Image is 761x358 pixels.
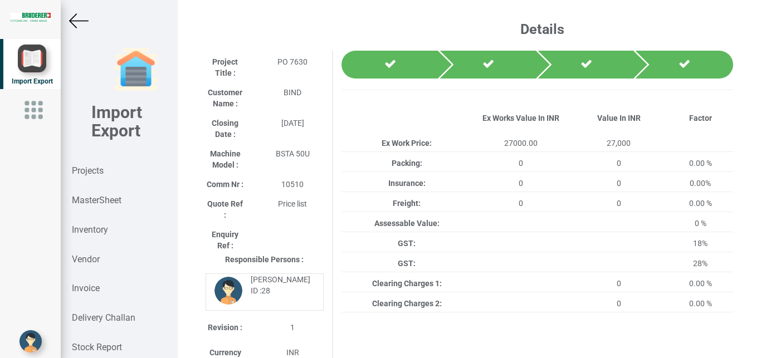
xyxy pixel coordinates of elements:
strong: Invoice [72,283,100,293]
span: 0 [519,159,523,168]
img: DP [214,277,242,305]
span: BIND [284,88,301,97]
strong: MasterSheet [72,195,121,205]
span: 1 [290,323,295,332]
span: 10510 [281,180,304,189]
label: Clearing Charges 2: [372,298,442,309]
span: 0 [519,179,523,188]
label: Revision : [208,322,242,333]
span: 28% [693,259,708,268]
strong: Stock Report [72,342,122,352]
span: 0.00 % [689,199,712,208]
img: garage-closed.png [114,47,158,92]
span: 0.00 % [689,299,712,308]
label: Comm Nr : [207,179,243,190]
strong: Projects [72,165,104,176]
label: Machine Model : [206,148,245,170]
b: Details [520,21,564,37]
strong: Inventory [72,224,108,235]
label: Insurance: [388,178,426,189]
label: Quote Ref : [206,198,245,220]
span: Price list [278,199,307,208]
span: 0.00% [690,179,711,188]
strong: 28 [261,286,270,295]
label: Clearing Charges 1: [372,278,442,289]
label: Project Title : [206,56,245,79]
div: [PERSON_NAME] ID : [242,274,315,296]
span: 18% [693,239,708,248]
span: BSTA 50U [276,149,310,158]
span: 0 [617,159,621,168]
label: Freight: [393,198,421,209]
strong: Vendor [72,254,100,264]
span: 0 [617,299,621,308]
label: Closing Date : [206,117,245,140]
b: Import Export [91,102,142,140]
span: 27000.00 [504,139,538,148]
label: GST: [398,238,416,249]
label: Assessable Value: [374,218,440,229]
span: 0.00 % [689,159,712,168]
label: Enquiry Ref : [206,229,245,251]
span: 0 % [695,219,706,228]
span: INR [286,348,299,357]
span: 0 [617,199,621,208]
strong: Delivery Challan [72,312,135,323]
label: Ex Works Value In INR [482,112,559,124]
span: PO 7630 [277,57,308,66]
span: 0 [519,199,523,208]
label: Ex Work Price: [382,138,432,149]
span: 0 [617,179,621,188]
label: Factor [689,112,712,124]
label: Value In INR [597,112,641,124]
label: Packing: [392,158,422,169]
span: 27,000 [607,139,631,148]
span: 0 [617,279,621,288]
span: 0.00 % [689,279,712,288]
label: Responsible Persons : [225,254,304,265]
span: [DATE] [281,119,304,127]
span: Import Export [12,77,53,85]
label: GST: [398,258,416,269]
label: Customer Name : [206,87,245,109]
